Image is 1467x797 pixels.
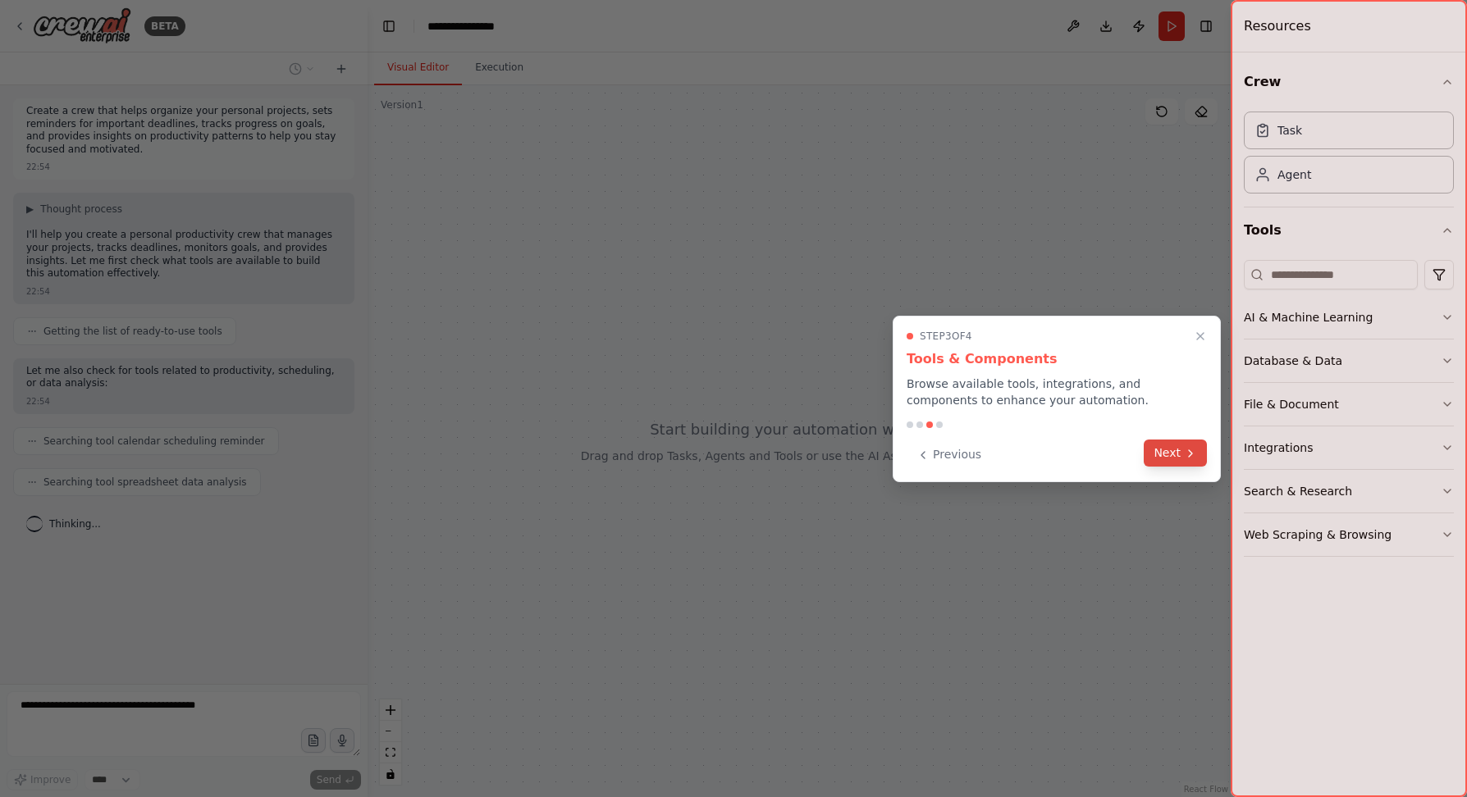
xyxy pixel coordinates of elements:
h3: Tools & Components [907,349,1207,369]
span: Step 3 of 4 [920,330,972,343]
button: Next [1144,439,1207,467]
button: Hide left sidebar [377,15,400,38]
button: Close walkthrough [1191,326,1210,346]
p: Browse available tools, integrations, and components to enhance your automation. [907,376,1207,408]
button: Previous [907,441,991,468]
